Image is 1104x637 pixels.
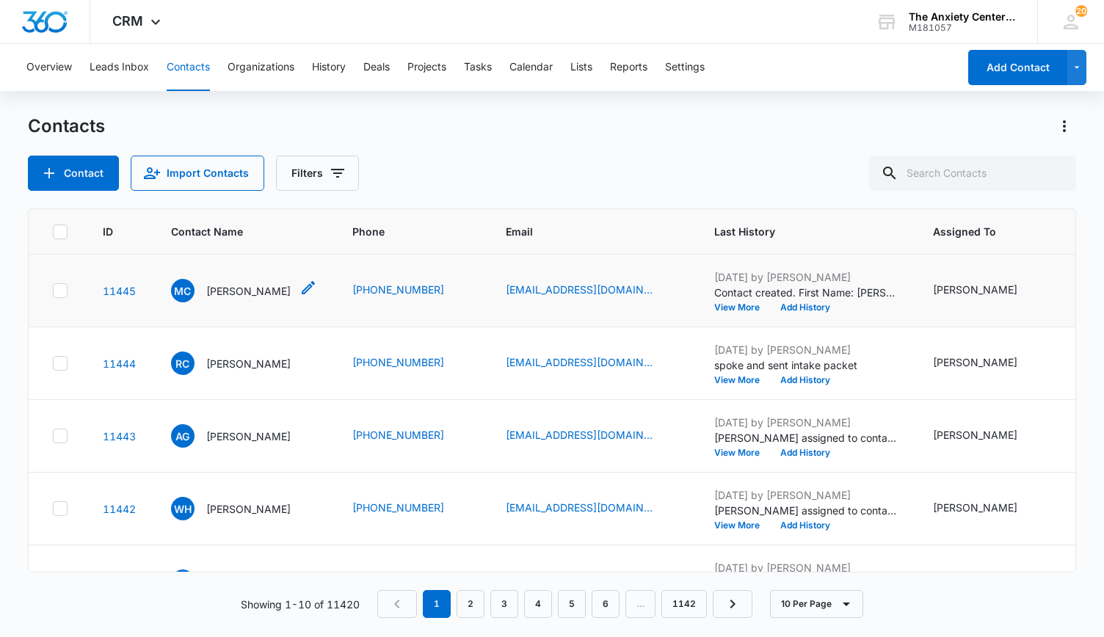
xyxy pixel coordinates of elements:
[714,415,898,430] p: [DATE] by [PERSON_NAME]
[714,560,898,575] p: [DATE] by [PERSON_NAME]
[171,497,317,520] div: Contact Name - William Hegner - Select to Edit Field
[506,500,653,515] a: [EMAIL_ADDRESS][DOMAIN_NAME]
[131,156,264,191] button: Import Contacts
[352,500,444,515] a: [PHONE_NUMBER]
[457,590,484,618] a: Page 2
[665,44,705,91] button: Settings
[171,279,195,302] span: MC
[506,282,679,299] div: Email - mcaldrone@primehealthcare.com - Select to Edit Field
[112,13,143,29] span: CRM
[770,448,840,457] button: Add History
[933,282,1017,297] div: [PERSON_NAME]
[167,44,210,91] button: Contacts
[770,590,863,618] button: 10 Per Page
[506,354,653,370] a: [EMAIL_ADDRESS][DOMAIN_NAME]
[933,354,1017,370] div: [PERSON_NAME]
[506,427,653,443] a: [EMAIL_ADDRESS][DOMAIN_NAME]
[524,590,552,618] a: Page 4
[352,282,444,297] a: [PHONE_NUMBER]
[714,503,898,518] p: [PERSON_NAME] assigned to contact.
[933,500,1044,517] div: Assigned To - Anna Dietz-Henk - Select to Edit Field
[103,503,136,515] a: Navigate to contact details page for William Hegner
[714,269,898,285] p: [DATE] by [PERSON_NAME]
[206,356,291,371] p: [PERSON_NAME]
[1053,114,1076,138] button: Actions
[869,156,1076,191] input: Search Contacts
[103,430,136,443] a: Navigate to contact details page for Amanda Guebara
[714,487,898,503] p: [DATE] by [PERSON_NAME]
[490,590,518,618] a: Page 3
[26,44,72,91] button: Overview
[770,303,840,312] button: Add History
[241,597,360,612] p: Showing 1-10 of 11420
[276,156,359,191] button: Filters
[714,448,770,457] button: View More
[506,500,679,517] div: Email - whegner@gmail.com - Select to Edit Field
[933,224,1023,239] span: Assigned To
[352,500,471,517] div: Phone - (913) 314-7160 - Select to Edit Field
[610,44,647,91] button: Reports
[171,352,195,375] span: RC
[506,282,653,297] a: [EMAIL_ADDRESS][DOMAIN_NAME]
[352,354,444,370] a: [PHONE_NUMBER]
[770,376,840,385] button: Add History
[968,50,1067,85] button: Add Contact
[770,521,840,530] button: Add History
[506,354,679,372] div: Email - cochranrusty85@gmail.com - Select to Edit Field
[714,376,770,385] button: View More
[713,590,752,618] a: Next Page
[352,427,444,443] a: [PHONE_NUMBER]
[171,279,317,302] div: Contact Name - Maegan Caldrone - Select to Edit Field
[933,427,1044,445] div: Assigned To - Sara Backhus - Select to Edit Field
[423,590,451,618] em: 1
[909,23,1016,33] div: account id
[171,224,296,239] span: Contact Name
[171,424,317,448] div: Contact Name - Amanda Guebara - Select to Edit Field
[570,44,592,91] button: Lists
[171,497,195,520] span: WH
[506,224,658,239] span: Email
[171,569,317,593] div: Contact Name - Maggie Crist - Select to Edit Field
[171,352,317,375] div: Contact Name - Russell Cochran - Select to Edit Field
[1075,5,1087,17] span: 20
[933,500,1017,515] div: [PERSON_NAME]
[377,590,752,618] nav: Pagination
[661,590,707,618] a: Page 1142
[90,44,149,91] button: Leads Inbox
[206,429,291,444] p: [PERSON_NAME]
[714,285,898,300] p: Contact created. First Name: [PERSON_NAME] Last Name: [PERSON_NAME] Phone: [PHONE_NUMBER] Email: ...
[228,44,294,91] button: Organizations
[363,44,390,91] button: Deals
[103,357,136,370] a: Navigate to contact details page for Russell Cochran
[714,224,876,239] span: Last History
[558,590,586,618] a: Page 5
[312,44,346,91] button: History
[933,427,1017,443] div: [PERSON_NAME]
[509,44,553,91] button: Calendar
[592,590,620,618] a: Page 6
[206,283,291,299] p: [PERSON_NAME]
[103,285,136,297] a: Navigate to contact details page for Maegan Caldrone
[352,282,471,299] div: Phone - (702) 808-5496 - Select to Edit Field
[714,430,898,445] p: [PERSON_NAME] assigned to contact.
[171,424,195,448] span: AG
[28,115,105,137] h1: Contacts
[714,303,770,312] button: View More
[407,44,446,91] button: Projects
[714,357,898,373] p: spoke and sent intake packet
[352,427,471,445] div: Phone - (785) 393-1005 - Select to Edit Field
[28,156,119,191] button: Add Contact
[933,354,1044,372] div: Assigned To - Erika Marker - Select to Edit Field
[352,354,471,372] div: Phone - (913) 434-6894 - Select to Edit Field
[714,521,770,530] button: View More
[171,569,195,593] span: MC
[933,282,1044,299] div: Assigned To - Erika Marker - Select to Edit Field
[464,44,492,91] button: Tasks
[1075,5,1087,17] div: notifications count
[714,342,898,357] p: [DATE] by [PERSON_NAME]
[506,427,679,445] div: Email - amanda030405@hotmail.com - Select to Edit Field
[206,501,291,517] p: [PERSON_NAME]
[352,224,449,239] span: Phone
[103,224,115,239] span: ID
[909,11,1016,23] div: account name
